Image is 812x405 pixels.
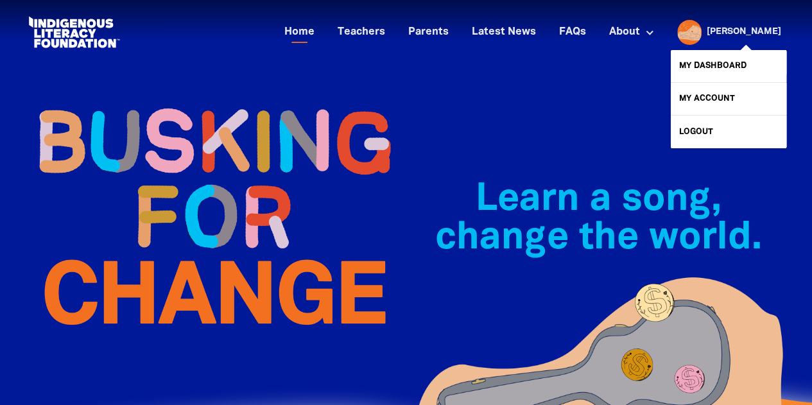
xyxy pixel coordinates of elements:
[551,22,594,43] a: FAQs
[277,22,322,43] a: Home
[671,50,786,82] a: My Dashboard
[601,22,662,43] a: About
[401,22,456,43] a: Parents
[435,182,762,256] span: Learn a song, change the world.
[671,83,786,115] a: My Account
[464,22,544,43] a: Latest News
[671,116,786,148] a: Logout
[330,22,393,43] a: Teachers
[707,28,781,37] a: [PERSON_NAME]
